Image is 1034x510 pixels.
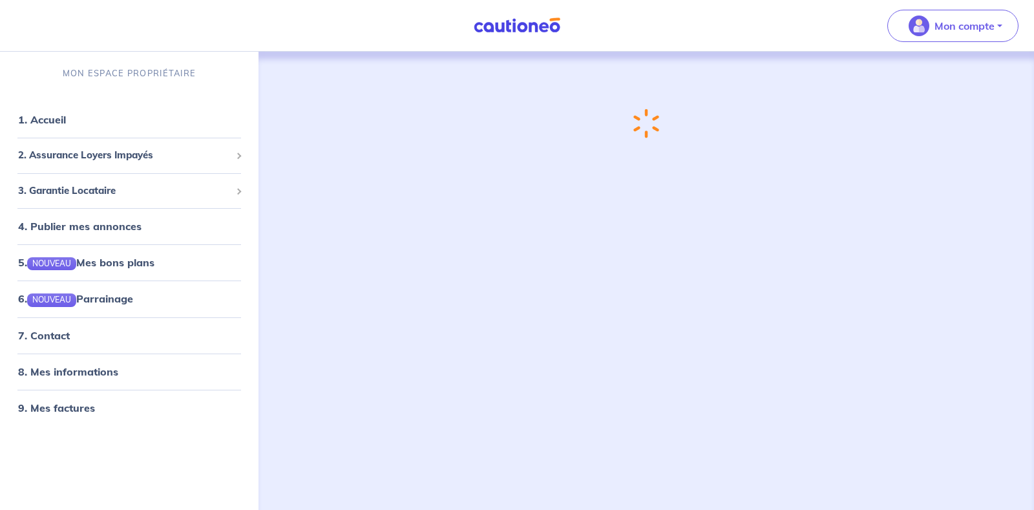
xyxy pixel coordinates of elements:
[628,107,664,140] img: loading-spinner
[5,107,253,133] div: 1. Accueil
[18,184,231,198] span: 3. Garantie Locataire
[469,17,565,34] img: Cautioneo
[18,292,133,305] a: 6.NOUVEAUParrainage
[5,286,253,312] div: 6.NOUVEAUParrainage
[5,395,253,421] div: 9. Mes factures
[18,113,66,126] a: 1. Accueil
[5,359,253,385] div: 8. Mes informations
[63,67,196,80] p: MON ESPACE PROPRIÉTAIRE
[5,178,253,204] div: 3. Garantie Locataire
[18,365,118,378] a: 8. Mes informations
[5,213,253,239] div: 4. Publier mes annonces
[5,250,253,275] div: 5.NOUVEAUMes bons plans
[5,143,253,168] div: 2. Assurance Loyers Impayés
[934,18,995,34] p: Mon compte
[18,220,142,233] a: 4. Publier mes annonces
[18,329,70,342] a: 7. Contact
[887,10,1018,42] button: illu_account_valid_menu.svgMon compte
[909,16,929,36] img: illu_account_valid_menu.svg
[18,401,95,414] a: 9. Mes factures
[18,256,154,269] a: 5.NOUVEAUMes bons plans
[5,323,253,348] div: 7. Contact
[18,148,231,163] span: 2. Assurance Loyers Impayés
